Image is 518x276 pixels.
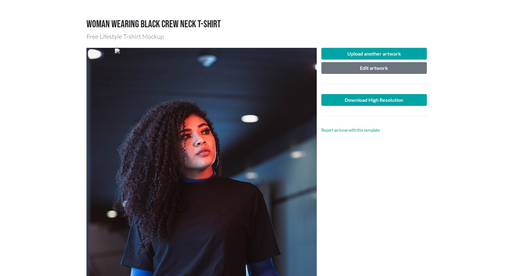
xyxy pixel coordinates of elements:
a: Download High Resolution [321,94,427,106]
h1: Woman wearing black crew neck T-shirt [86,19,432,30]
a: Report an issue with this template [321,128,380,133]
h3: Free Lifestyle T-shirt Mockup [86,33,432,40]
button: Upload another artwork [321,48,427,60]
button: Edit artwork [321,62,427,74]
